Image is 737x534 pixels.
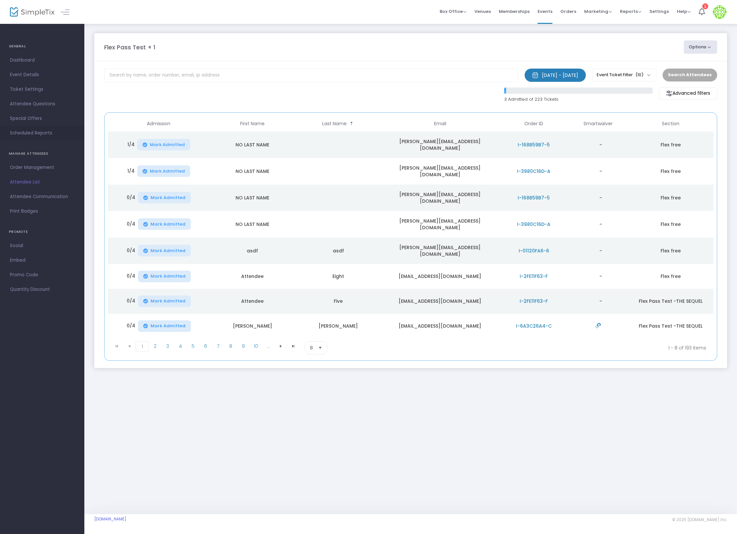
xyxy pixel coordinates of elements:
span: Go to the last page [291,344,296,349]
span: Memberships [499,3,530,20]
td: NO LAST NAME [209,158,295,185]
span: Orders [560,3,576,20]
span: Help [677,8,691,15]
span: Special Offers [10,114,74,123]
span: 0/4 [127,221,135,230]
td: [PERSON_NAME] [295,314,381,339]
span: Page 9 [237,341,249,351]
span: Mark Admitted [150,169,185,174]
span: Page 6 [199,341,212,351]
span: Page 3 [161,341,174,351]
span: I-3980C16D-A [517,168,550,175]
span: First Name [240,121,265,127]
span: Mark Admitted [151,323,186,329]
button: Select [316,342,325,354]
span: - [599,298,602,304]
h4: PROMOTE [9,225,75,239]
button: [DATE] - [DATE] [525,69,586,82]
button: Mark Admitted [138,245,191,256]
span: Venues [474,3,491,20]
td: Five [295,289,381,314]
span: Ticket Settings [10,85,74,94]
td: asdf [295,238,381,264]
span: Page 2 [149,341,161,351]
span: Email [434,121,446,127]
button: Event Ticket Filter(10) [592,69,656,81]
th: Smartwaiver [569,116,628,132]
span: Embed [10,256,74,265]
span: Event Details [10,71,74,79]
span: Marketing [584,8,612,15]
td: [PERSON_NAME][EMAIL_ADDRESS][DOMAIN_NAME] [381,238,499,264]
span: Quantity Discount [10,285,74,294]
img: filter [666,90,672,97]
span: 0/4 [127,273,135,282]
span: Events [538,3,552,20]
td: NO LAST NAME [209,211,295,238]
button: Mark Admitted [138,218,191,230]
td: NO LAST NAME [209,185,295,211]
button: Mark Admitted [138,295,191,307]
button: Mark Admitted [137,139,190,150]
kendo-pager-info: 1 - 8 of 193 items [393,341,706,354]
td: Flex free [628,264,714,289]
span: © 2025 [DOMAIN_NAME] Inc. [672,517,727,522]
span: Page 4 [174,341,187,351]
span: 8 [310,345,313,351]
span: 0/4 [127,297,135,307]
span: Mark Admitted [150,142,185,147]
span: 1/4 [127,168,135,177]
button: Mark Admitted [138,320,191,332]
span: Order ID [524,121,543,127]
div: Data table [108,116,714,339]
img: monthly [532,72,539,79]
span: Go to the next page [275,341,287,351]
span: - [599,168,602,175]
span: Go to the next page [278,344,283,349]
a: [DOMAIN_NAME] [94,516,126,522]
span: Promo Code [10,271,74,279]
span: Section [662,121,679,127]
span: Page 5 [187,341,199,351]
span: Scheduled Reports [10,129,74,137]
span: Page 11 [262,341,275,351]
span: I-2FE11F63-F [520,273,548,280]
span: I-2FE11F63-F [520,298,548,304]
td: Flex free [628,238,714,264]
span: I-6A3C26A4-C [516,323,552,329]
span: Mark Admitted [151,298,186,304]
span: Mark Admitted [151,274,186,279]
td: Flex Pass Test -THE SEQUEL [628,314,714,339]
span: - [599,194,602,201]
td: NO LAST NAME [209,132,295,158]
span: 0/4 [127,247,135,257]
span: - [599,247,602,254]
div: [DATE] - [DATE] [542,72,578,79]
span: I-168B59B7-5 [518,194,550,201]
span: Order Management [10,163,74,172]
h4: GENERAL [9,40,75,53]
span: Attendee Communication [10,192,74,201]
p: 3 Admitted of 223 Tickets [504,96,653,103]
span: I-01120FA6-6 [519,247,549,254]
button: Mark Admitted [137,165,190,177]
span: Box Office [440,8,466,15]
span: Page 8 [224,341,237,351]
span: I-168B59B7-5 [518,141,550,148]
m-button: Advanced filters [659,87,717,100]
span: (10) [635,72,643,78]
td: [PERSON_NAME] [209,314,295,339]
td: [PERSON_NAME][EMAIL_ADDRESS][DOMAIN_NAME] [381,185,499,211]
span: Page 1 [136,341,149,352]
span: Go to the last page [287,341,300,351]
td: [PERSON_NAME][EMAIL_ADDRESS][DOMAIN_NAME] [381,211,499,238]
span: Mark Admitted [151,195,186,200]
td: [EMAIL_ADDRESS][DOMAIN_NAME] [381,264,499,289]
span: - [599,141,602,148]
td: [EMAIL_ADDRESS][DOMAIN_NAME] [381,314,499,339]
span: 0/4 [127,194,135,204]
td: Flex free [628,211,714,238]
input: Search by name, order number, email, ip address [104,69,518,82]
span: Mark Admitted [151,248,186,253]
td: Flex Pass Test -THE SEQUEL [628,289,714,314]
